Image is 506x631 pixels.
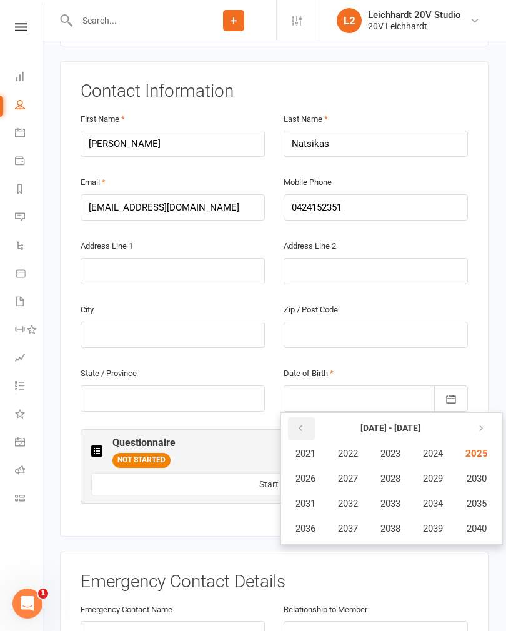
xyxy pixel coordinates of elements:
span: 2028 [380,473,400,484]
h3: Emergency Contact Details [81,572,468,592]
button: 2031 [285,492,326,515]
button: 2024 [412,442,454,465]
a: What's New [15,401,43,429]
strong: [DATE] - [DATE] [360,423,420,433]
span: 2032 [338,498,358,509]
div: Leichhardt 20V Studio [368,9,461,21]
label: City [81,304,94,317]
a: Reports [15,176,43,204]
iframe: Intercom live chat [12,589,42,619]
span: 2034 [423,498,443,509]
button: 2033 [370,492,411,515]
label: Email [81,176,106,189]
button: 2036 [285,517,326,540]
button: 2040 [455,517,499,540]
a: Assessments [15,345,43,373]
a: Calendar [15,120,43,148]
span: 2030 [467,473,487,484]
span: NOT STARTED [112,453,171,468]
span: 1 [38,589,48,599]
label: Relationship to Member [284,604,367,617]
label: Date of Birth [284,367,334,380]
label: State / Province [81,367,137,380]
div: L2 [337,8,362,33]
span: 2033 [380,498,400,509]
button: 2037 [327,517,369,540]
button: 2027 [327,467,369,490]
button: 2029 [412,467,454,490]
span: 2037 [338,523,358,534]
span: 2035 [467,498,487,509]
button: 2026 [285,467,326,490]
a: Roll call kiosk mode [15,457,43,485]
input: Search... [73,12,191,29]
span: 2024 [423,448,443,459]
span: 2021 [295,448,315,459]
button: Start [91,473,457,495]
button: 2032 [327,492,369,515]
span: 2031 [295,498,315,509]
a: General attendance kiosk mode [15,429,43,457]
button: 2028 [370,467,411,490]
a: Payments [15,148,43,176]
a: Dashboard [15,64,43,92]
h3: Contact Information [81,82,468,101]
button: 2021 [285,442,326,465]
label: First Name [81,113,125,126]
span: 2027 [338,473,358,484]
span: 2036 [295,523,315,534]
label: Emergency Contact Name [81,604,172,617]
label: Mobile Phone [284,176,332,189]
button: 2022 [327,442,369,465]
span: 2026 [295,473,315,484]
h3: Questionnaire [112,437,176,449]
button: 2034 [412,492,454,515]
a: People [15,92,43,120]
span: 2025 [465,448,488,459]
span: 2022 [338,448,358,459]
button: 2038 [370,517,411,540]
a: Class kiosk mode [15,485,43,514]
button: 2035 [455,492,499,515]
button: 2023 [370,442,411,465]
label: Address Line 2 [284,240,336,253]
button: 2030 [455,467,499,490]
span: 2039 [423,523,443,534]
span: 2038 [380,523,400,534]
label: Last Name [284,113,328,126]
label: Zip / Post Code [284,304,338,317]
div: 20V Leichhardt [368,21,461,32]
label: Address Line 1 [81,240,133,253]
span: 2023 [380,448,400,459]
span: 2029 [423,473,443,484]
span: 2040 [467,523,487,534]
a: Product Sales [15,261,43,289]
button: 2039 [412,517,454,540]
button: 2025 [455,442,499,465]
